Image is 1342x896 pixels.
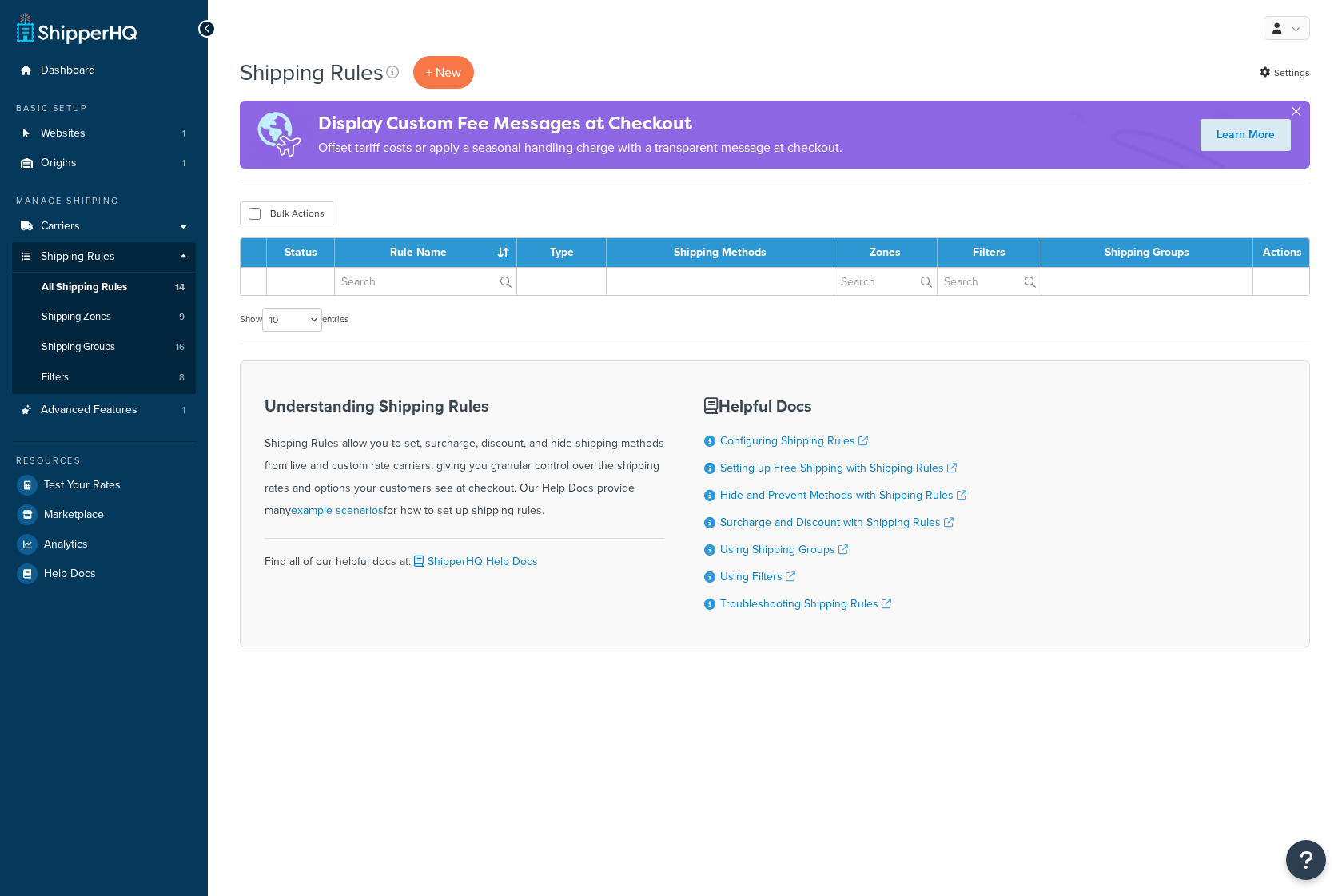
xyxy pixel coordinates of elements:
th: Actions [1253,238,1309,267]
div: Shipping Rules allow you to set, surcharge, discount, and hide shipping methods from live and cus... [265,397,664,522]
a: example scenarios [291,502,384,519]
span: Advanced Features [41,404,137,417]
div: Resources [12,454,196,468]
span: Test Your Rates [44,479,121,492]
span: 16 [176,340,185,354]
a: Advanced Features 1 [12,396,196,425]
span: Shipping Groups [42,340,115,354]
span: Websites [41,127,86,141]
a: ShipperHQ Help Docs [411,553,538,570]
th: Type [517,238,607,267]
a: Shipping Rules [12,242,196,272]
span: 8 [179,371,185,384]
a: Shipping Zones 9 [12,302,196,332]
a: ShipperHQ Home [17,12,137,44]
h3: Understanding Shipping Rules [265,397,664,415]
th: Shipping Groups [1041,238,1253,267]
a: Origins 1 [12,149,196,178]
img: duties-banner-06bc72dcb5fe05cb3f9472aba00be2ae8eb53ab6f0d8bb03d382ba314ac3c341.png [240,101,318,169]
th: Filters [938,238,1041,267]
th: Rule Name [335,238,517,267]
li: Websites [12,119,196,149]
a: Shipping Groups 16 [12,333,196,362]
li: Origins [12,149,196,178]
a: Analytics [12,530,196,559]
span: Shipping Zones [42,310,111,324]
button: Open Resource Center [1286,840,1326,880]
a: Carriers [12,212,196,241]
span: Origins [41,157,77,170]
th: Shipping Methods [607,238,834,267]
li: Filters [12,363,196,392]
a: Troubleshooting Shipping Rules [720,595,891,612]
span: 1 [182,404,185,417]
label: Show entries [240,308,348,332]
span: Carriers [41,220,80,233]
li: Shipping Groups [12,333,196,362]
a: Dashboard [12,56,196,86]
h4: Display Custom Fee Messages at Checkout [318,110,842,137]
a: All Shipping Rules 14 [12,273,196,302]
span: Dashboard [41,64,95,78]
span: All Shipping Rules [42,281,127,294]
th: Status [267,238,335,267]
select: Showentries [262,308,322,332]
span: 9 [179,310,185,324]
span: Marketplace [44,508,104,522]
li: All Shipping Rules [12,273,196,302]
a: Marketplace [12,500,196,529]
input: Search [335,268,516,295]
span: 1 [182,157,185,170]
a: Help Docs [12,560,196,588]
a: Filters 8 [12,363,196,392]
span: Shipping Rules [41,250,115,264]
a: Hide and Prevent Methods with Shipping Rules [720,487,966,504]
a: Surcharge and Discount with Shipping Rules [720,514,954,531]
p: + New [413,56,474,89]
span: Analytics [44,538,88,552]
a: Using Shipping Groups [720,541,848,558]
input: Search [938,268,1041,295]
h1: Shipping Rules [240,57,384,88]
span: Help Docs [44,567,96,581]
button: Bulk Actions [240,201,333,225]
span: 14 [175,281,185,294]
th: Zones [834,238,938,267]
li: Advanced Features [12,396,196,425]
p: Offset tariff costs or apply a seasonal handling charge with a transparent message at checkout. [318,137,842,159]
a: Learn More [1201,119,1291,151]
li: Shipping Rules [12,242,196,394]
a: Settings [1260,62,1310,84]
input: Search [834,268,937,295]
div: Manage Shipping [12,194,196,208]
div: Find all of our helpful docs at: [265,538,664,573]
div: Basic Setup [12,102,196,115]
a: Setting up Free Shipping with Shipping Rules [720,460,957,476]
li: Shipping Zones [12,302,196,332]
a: Using Filters [720,568,795,585]
span: 1 [182,127,185,141]
a: Test Your Rates [12,471,196,500]
h3: Helpful Docs [704,397,966,415]
span: Filters [42,371,69,384]
a: Configuring Shipping Rules [720,432,868,449]
a: Websites 1 [12,119,196,149]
